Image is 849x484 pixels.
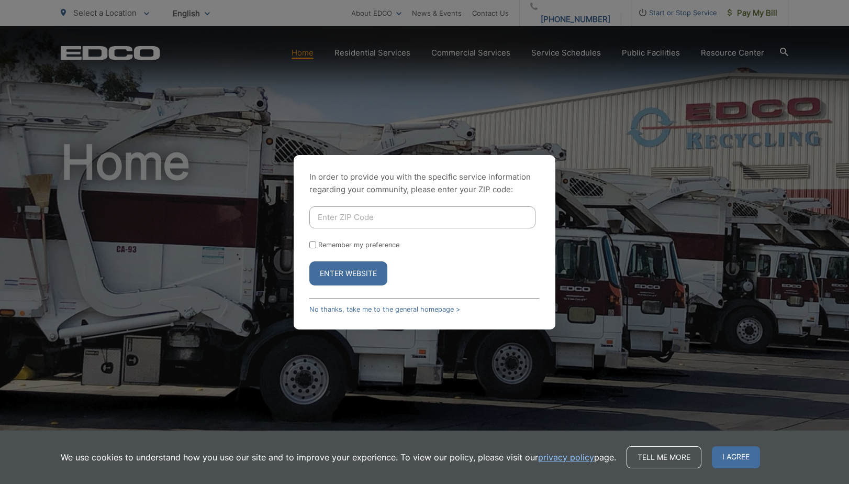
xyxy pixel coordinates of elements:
a: privacy policy [538,451,594,464]
p: In order to provide you with the specific service information regarding your community, please en... [309,171,540,196]
button: Enter Website [309,261,387,285]
input: Enter ZIP Code [309,206,535,228]
p: We use cookies to understand how you use our site and to improve your experience. To view our pol... [61,451,616,464]
a: No thanks, take me to the general homepage > [309,305,460,313]
a: Tell me more [627,446,701,468]
span: I agree [712,446,760,468]
label: Remember my preference [318,241,399,249]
